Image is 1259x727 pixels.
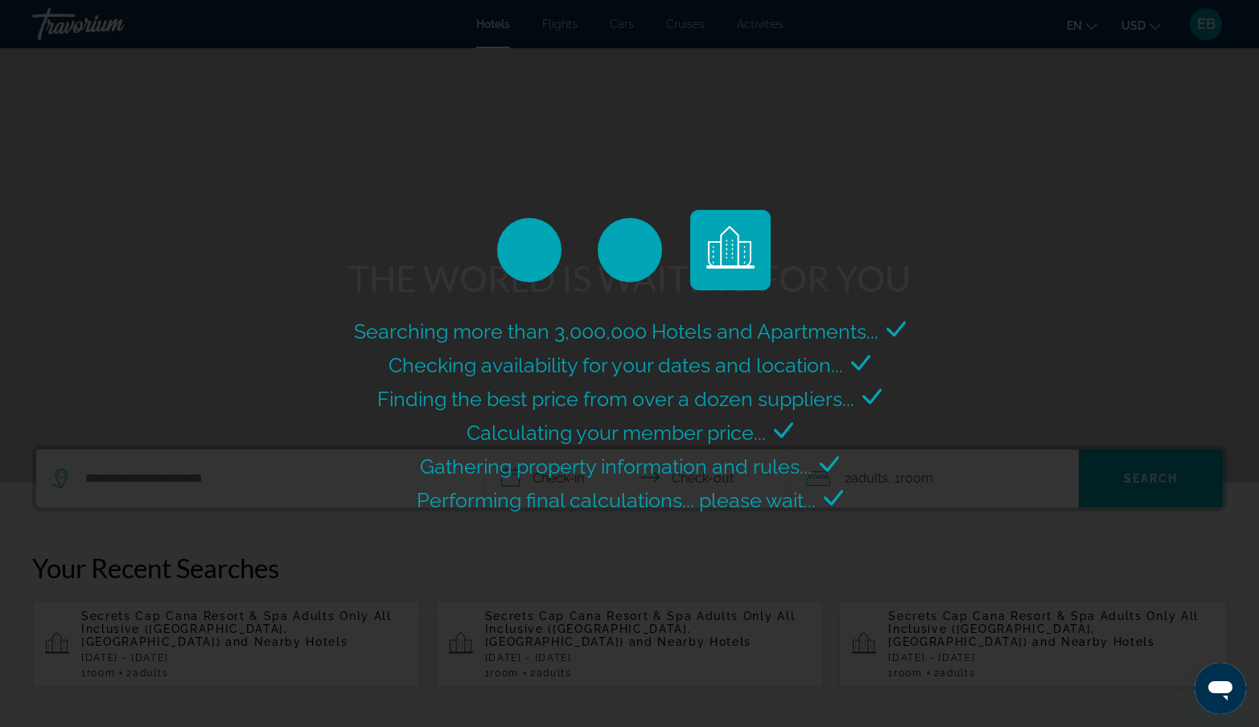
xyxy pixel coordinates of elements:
[417,488,816,512] span: Performing final calculations... please wait...
[420,454,812,479] span: Gathering property information and rules...
[389,353,843,377] span: Checking availability for your dates and location...
[467,421,766,445] span: Calculating your member price...
[354,319,878,343] span: Searching more than 3,000,000 Hotels and Apartments...
[1195,663,1246,714] iframe: Кнопка запуска окна обмена сообщениями
[377,387,854,411] span: Finding the best price from over a dozen suppliers...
